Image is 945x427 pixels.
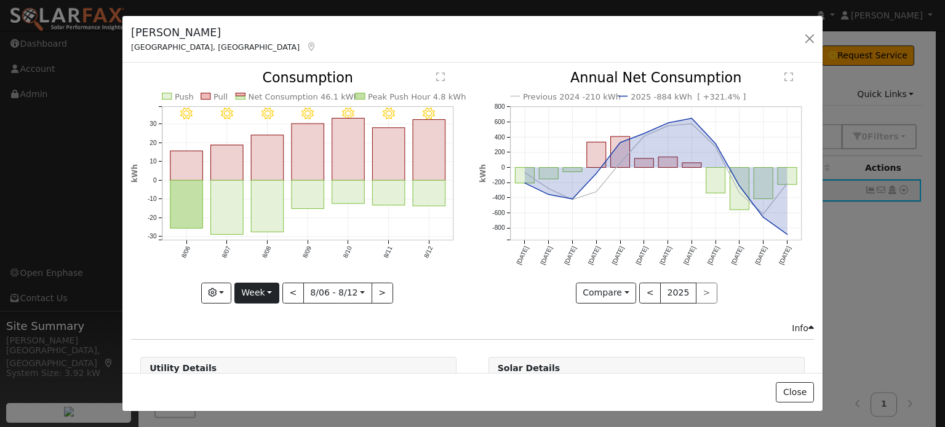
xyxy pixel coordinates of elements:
circle: onclick="" [594,171,599,176]
text: 8/11 [383,245,394,259]
circle: onclick="" [594,189,599,194]
text: [DATE] [515,245,530,266]
rect: onclick="" [682,163,701,168]
circle: onclick="" [570,197,575,202]
rect: onclick="" [373,128,405,181]
circle: onclick="" [665,123,670,128]
button: > [372,283,393,304]
i: 8/12 - Clear [423,108,436,120]
circle: onclick="" [784,232,789,237]
text:  [437,72,445,82]
div: Info [792,322,814,335]
text: [DATE] [539,245,554,266]
text: Previous 2024 -210 kWh [523,92,621,101]
rect: onclick="" [706,168,725,194]
text: 8/12 [423,245,434,259]
circle: onclick="" [784,181,789,186]
rect: onclick="" [332,119,365,181]
text: 400 [494,134,504,141]
circle: onclick="" [737,190,742,195]
rect: onclick="" [373,181,405,205]
circle: onclick="" [713,141,718,146]
rect: onclick="" [658,157,677,168]
rect: onclick="" [754,168,773,199]
text: 800 [494,104,504,111]
text: 30 [150,121,157,128]
i: 8/06 - MostlyClear [180,108,193,120]
text: 10 [150,159,157,165]
circle: onclick="" [546,186,551,191]
text: [DATE] [587,245,602,266]
circle: onclick="" [689,116,694,121]
text: 2025 -884 kWh [ +321.4% ] [631,92,746,101]
rect: onclick="" [610,137,629,168]
text: [DATE] [634,245,649,266]
circle: onclick="" [761,215,766,220]
circle: onclick="" [713,144,718,149]
rect: onclick="" [586,143,605,168]
button: 2025 [660,283,696,304]
text: [DATE] [754,245,768,266]
rect: onclick="" [539,168,558,179]
text: 20 [150,139,157,146]
text: -10 [148,196,157,203]
h5: [PERSON_NAME] [131,25,317,41]
text: Pull [213,92,228,101]
rect: onclick="" [634,159,653,168]
text: -600 [492,210,505,216]
text: -20 [148,214,157,221]
rect: onclick="" [413,120,445,181]
text: [DATE] [563,245,578,266]
rect: onclick="" [778,168,797,185]
text: 600 [494,119,504,125]
strong: Solar Details [498,363,560,373]
text: kWh [130,165,139,183]
a: Map [306,42,317,52]
rect: onclick="" [251,135,284,181]
circle: onclick="" [689,122,694,127]
button: Week [234,283,279,304]
circle: onclick="" [546,192,551,197]
circle: onclick="" [618,140,623,145]
text: 8/10 [342,245,353,259]
circle: onclick="" [522,181,527,186]
text: [DATE] [706,245,721,266]
text: -800 [492,225,505,232]
text: Peak Push Hour 4.8 kWh [368,92,466,101]
circle: onclick="" [618,160,623,165]
rect: onclick="" [292,124,324,181]
circle: onclick="" [641,134,646,139]
text:  [784,72,793,82]
i: 8/09 - Clear [302,108,314,120]
text: -400 [492,195,505,202]
button: < [282,283,304,304]
button: < [639,283,661,304]
text: kWh [479,165,487,183]
text: Annual Net Consumption [570,70,742,86]
rect: onclick="" [515,168,534,183]
button: Compare [576,283,637,304]
text: 0 [501,164,504,171]
text: 200 [494,149,504,156]
text: [DATE] [778,245,792,266]
circle: onclick="" [641,131,646,136]
text: 0 [153,177,157,184]
rect: onclick="" [563,168,582,172]
text: Consumption [263,70,354,86]
rect: onclick="" [211,145,244,180]
button: 8/06 - 8/12 [303,283,372,304]
text: 8/08 [261,245,272,259]
i: 8/11 - Clear [383,108,395,120]
text: -200 [492,179,505,186]
i: 8/08 - Clear [261,108,274,120]
rect: onclick="" [170,181,203,229]
text: Push [175,92,194,101]
text: [DATE] [730,245,744,266]
text: 8/06 [180,245,191,259]
rect: onclick="" [730,168,749,210]
circle: onclick="" [665,120,670,125]
text: 8/07 [221,245,232,259]
rect: onclick="" [170,151,203,181]
text: -30 [148,233,157,240]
